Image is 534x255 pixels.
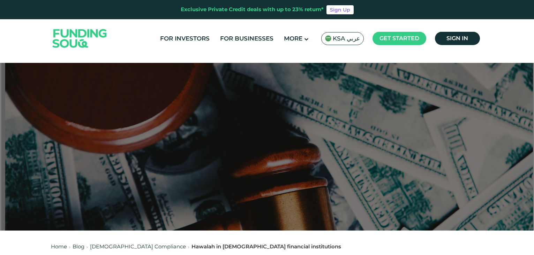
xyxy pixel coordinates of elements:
[181,6,324,14] div: Exclusive Private Credit deals with up to 23% return*
[446,35,468,42] span: Sign in
[51,243,67,250] a: Home
[326,5,354,14] a: Sign Up
[191,243,341,251] div: Hawalah in [DEMOGRAPHIC_DATA] financial institutions
[333,35,360,43] span: KSA عربي
[379,35,419,42] span: Get started
[73,243,84,250] a: Blog
[284,35,302,42] span: More
[46,21,114,56] img: Logo
[218,33,275,44] a: For Businesses
[435,32,480,45] a: Sign in
[158,33,211,44] a: For Investors
[90,243,186,250] a: [DEMOGRAPHIC_DATA] Compliance
[325,35,331,42] img: SA Flag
